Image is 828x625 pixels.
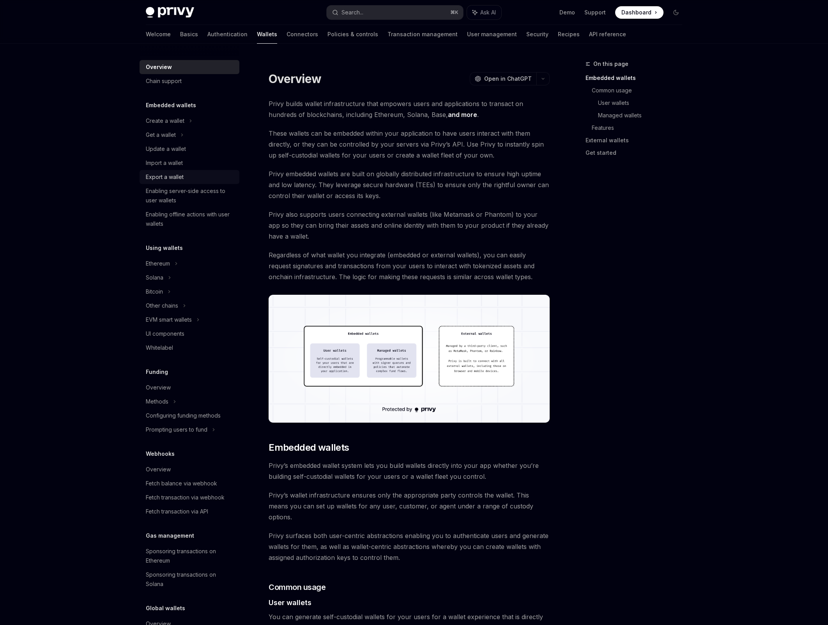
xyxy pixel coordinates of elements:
div: Fetch transaction via webhook [146,493,225,502]
div: Solana [146,273,163,282]
a: Authentication [207,25,248,44]
div: Overview [146,383,171,392]
a: Sponsoring transactions on Solana [140,568,239,591]
a: Fetch balance via webhook [140,476,239,490]
a: User wallets [598,97,688,109]
span: These wallets can be embedded within your application to have users interact with them directly, ... [269,128,550,161]
div: Enabling offline actions with user wallets [146,210,235,228]
a: and more [448,111,477,119]
a: Chain support [140,74,239,88]
a: Update a wallet [140,142,239,156]
a: Common usage [592,84,688,97]
div: Search... [341,8,363,17]
h1: Overview [269,72,321,86]
span: Dashboard [621,9,651,16]
button: Toggle dark mode [670,6,682,19]
a: Fetch transaction via webhook [140,490,239,505]
div: Overview [146,465,171,474]
div: Sponsoring transactions on Solana [146,570,235,589]
a: Dashboard [615,6,663,19]
div: Create a wallet [146,116,184,126]
div: Enabling server-side access to user wallets [146,186,235,205]
a: Embedded wallets [586,72,688,84]
span: ⌘ K [450,9,458,16]
a: Sponsoring transactions on Ethereum [140,544,239,568]
a: Recipes [558,25,580,44]
a: User management [467,25,517,44]
h5: Gas management [146,531,194,540]
div: Ethereum [146,259,170,268]
span: Privy’s wallet infrastructure ensures only the appropriate party controls the wallet. This means ... [269,490,550,522]
img: dark logo [146,7,194,18]
div: Sponsoring transactions on Ethereum [146,547,235,565]
span: Privy embedded wallets are built on globally distributed infrastructure to ensure high uptime and... [269,168,550,201]
button: Ask AI [467,5,501,19]
h5: Using wallets [146,243,183,253]
span: Common usage [269,582,326,593]
a: Demo [559,9,575,16]
a: Connectors [287,25,318,44]
div: Update a wallet [146,144,186,154]
a: API reference [589,25,626,44]
span: Privy’s embedded wallet system lets you build wallets directly into your app whether you’re build... [269,460,550,482]
a: Enabling server-side access to user wallets [140,184,239,207]
a: Import a wallet [140,156,239,170]
a: External wallets [586,134,688,147]
div: Get a wallet [146,130,176,140]
div: Other chains [146,301,178,310]
div: Import a wallet [146,158,183,168]
a: Whitelabel [140,341,239,355]
div: EVM smart wallets [146,315,192,324]
div: Configuring funding methods [146,411,221,420]
a: UI components [140,327,239,341]
a: Support [584,9,606,16]
h5: Webhooks [146,449,175,459]
a: Overview [140,60,239,74]
a: Managed wallets [598,109,688,122]
div: Whitelabel [146,343,173,352]
img: images/walletoverview.png [269,295,550,423]
a: Basics [180,25,198,44]
div: Chain support [146,76,182,86]
span: On this page [593,59,628,69]
span: Privy builds wallet infrastructure that empowers users and applications to transact on hundreds o... [269,98,550,120]
a: Policies & controls [327,25,378,44]
a: Overview [140,462,239,476]
span: Open in ChatGPT [484,75,532,83]
span: Regardless of what wallet you integrate (embedded or external wallets), you can easily request si... [269,250,550,282]
a: Configuring funding methods [140,409,239,423]
span: User wallets [269,597,311,608]
div: Fetch balance via webhook [146,479,217,488]
div: Bitcoin [146,287,163,296]
span: Embedded wallets [269,441,349,454]
a: Export a wallet [140,170,239,184]
div: UI components [146,329,184,338]
div: Methods [146,397,168,406]
button: Search...⌘K [327,5,463,19]
span: Ask AI [480,9,496,16]
a: Welcome [146,25,171,44]
span: Privy surfaces both user-centric abstractions enabling you to authenticate users and generate wal... [269,530,550,563]
a: Fetch transaction via API [140,505,239,519]
a: Features [592,122,688,134]
a: Security [526,25,548,44]
h5: Embedded wallets [146,101,196,110]
a: Get started [586,147,688,159]
a: Transaction management [387,25,458,44]
div: Prompting users to fund [146,425,207,434]
h5: Funding [146,367,168,377]
div: Overview [146,62,172,72]
h5: Global wallets [146,604,185,613]
a: Wallets [257,25,277,44]
a: Enabling offline actions with user wallets [140,207,239,231]
div: Fetch transaction via API [146,507,208,516]
div: Export a wallet [146,172,184,182]
button: Open in ChatGPT [470,72,536,85]
span: Privy also supports users connecting external wallets (like Metamask or Phantom) to your app so t... [269,209,550,242]
a: Overview [140,381,239,395]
